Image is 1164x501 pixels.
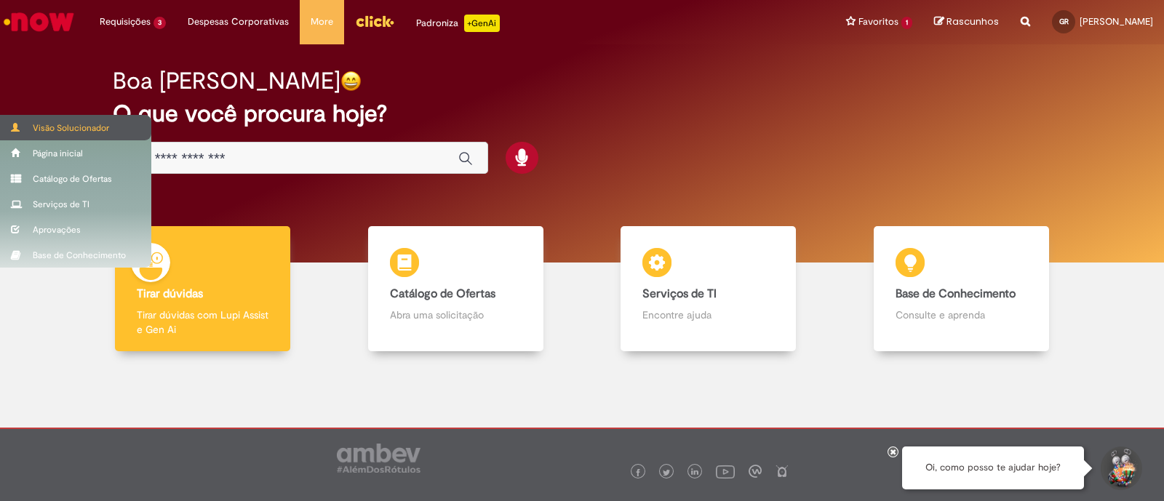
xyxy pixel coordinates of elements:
[1,7,76,36] img: ServiceNow
[896,308,1027,322] p: Consulte e aprenda
[716,462,735,481] img: logo_footer_youtube.png
[390,286,495,301] b: Catálogo de Ofertas
[691,468,698,477] img: logo_footer_linkedin.png
[582,226,835,352] a: Serviços de TI Encontre ajuda
[858,15,898,29] span: Favoritos
[642,286,717,301] b: Serviços de TI
[896,286,1016,301] b: Base de Conhecimento
[154,17,166,29] span: 3
[113,101,1051,127] h2: O que você procura hoje?
[634,469,642,476] img: logo_footer_facebook.png
[330,226,583,352] a: Catálogo de Ofertas Abra uma solicitação
[113,68,340,94] h2: Boa [PERSON_NAME]
[1099,446,1142,490] button: Iniciar Conversa de Suporte
[76,226,330,352] a: Tirar dúvidas Tirar dúvidas com Lupi Assist e Gen Ai
[464,15,500,32] p: +GenAi
[1080,15,1153,28] span: [PERSON_NAME]
[835,226,1088,352] a: Base de Conhecimento Consulte e aprenda
[390,308,522,322] p: Abra uma solicitação
[340,71,362,92] img: happy-face.png
[188,15,289,29] span: Despesas Corporativas
[355,10,394,32] img: click_logo_yellow_360x200.png
[663,469,670,476] img: logo_footer_twitter.png
[749,465,762,478] img: logo_footer_workplace.png
[934,15,999,29] a: Rascunhos
[137,286,203,301] b: Tirar dúvidas
[337,444,420,473] img: logo_footer_ambev_rotulo_gray.png
[1059,17,1069,26] span: GR
[416,15,500,32] div: Padroniza
[902,446,1084,489] div: Oi, como posso te ajudar hoje?
[642,308,774,322] p: Encontre ajuda
[100,15,151,29] span: Requisições
[776,465,789,478] img: logo_footer_naosei.png
[901,17,912,29] span: 1
[311,15,333,29] span: More
[946,15,999,28] span: Rascunhos
[137,308,268,337] p: Tirar dúvidas com Lupi Assist e Gen Ai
